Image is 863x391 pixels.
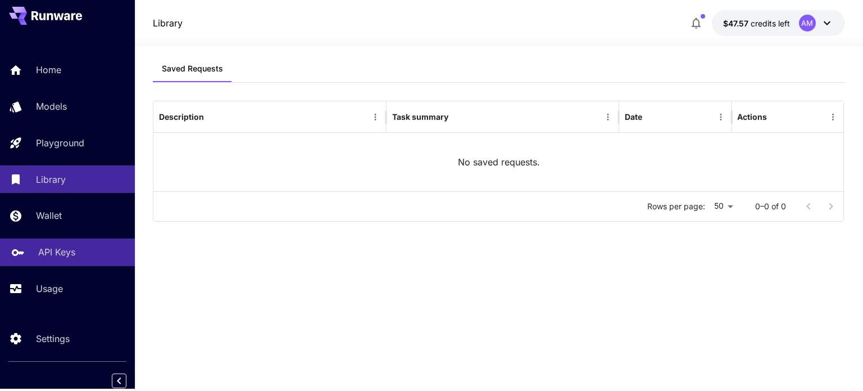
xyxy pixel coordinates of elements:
[38,245,75,259] p: API Keys
[153,16,183,30] a: Library
[710,198,737,214] div: 50
[449,109,465,125] button: Sort
[712,10,845,36] button: $47.57281AM
[751,19,790,28] span: credits left
[36,173,66,186] p: Library
[755,201,786,212] p: 0–0 of 0
[825,109,841,125] button: Menu
[205,109,221,125] button: Sort
[120,371,135,391] div: Collapse sidebar
[625,112,642,122] div: Date
[159,112,204,122] div: Description
[799,15,816,32] div: AM
[713,109,729,125] button: Menu
[112,374,126,388] button: Collapse sidebar
[162,64,223,74] span: Saved Requests
[153,16,183,30] nav: breadcrumb
[723,19,751,28] span: $47.57
[723,17,790,29] div: $47.57281
[392,112,448,122] div: Task summary
[36,100,67,113] p: Models
[36,136,84,150] p: Playground
[737,112,767,122] div: Actions
[36,209,62,222] p: Wallet
[600,109,616,125] button: Menu
[647,201,705,212] p: Rows per page:
[458,155,540,169] p: No saved requests.
[643,109,659,125] button: Sort
[367,109,383,125] button: Menu
[36,63,61,77] p: Home
[36,282,63,295] p: Usage
[36,332,70,345] p: Settings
